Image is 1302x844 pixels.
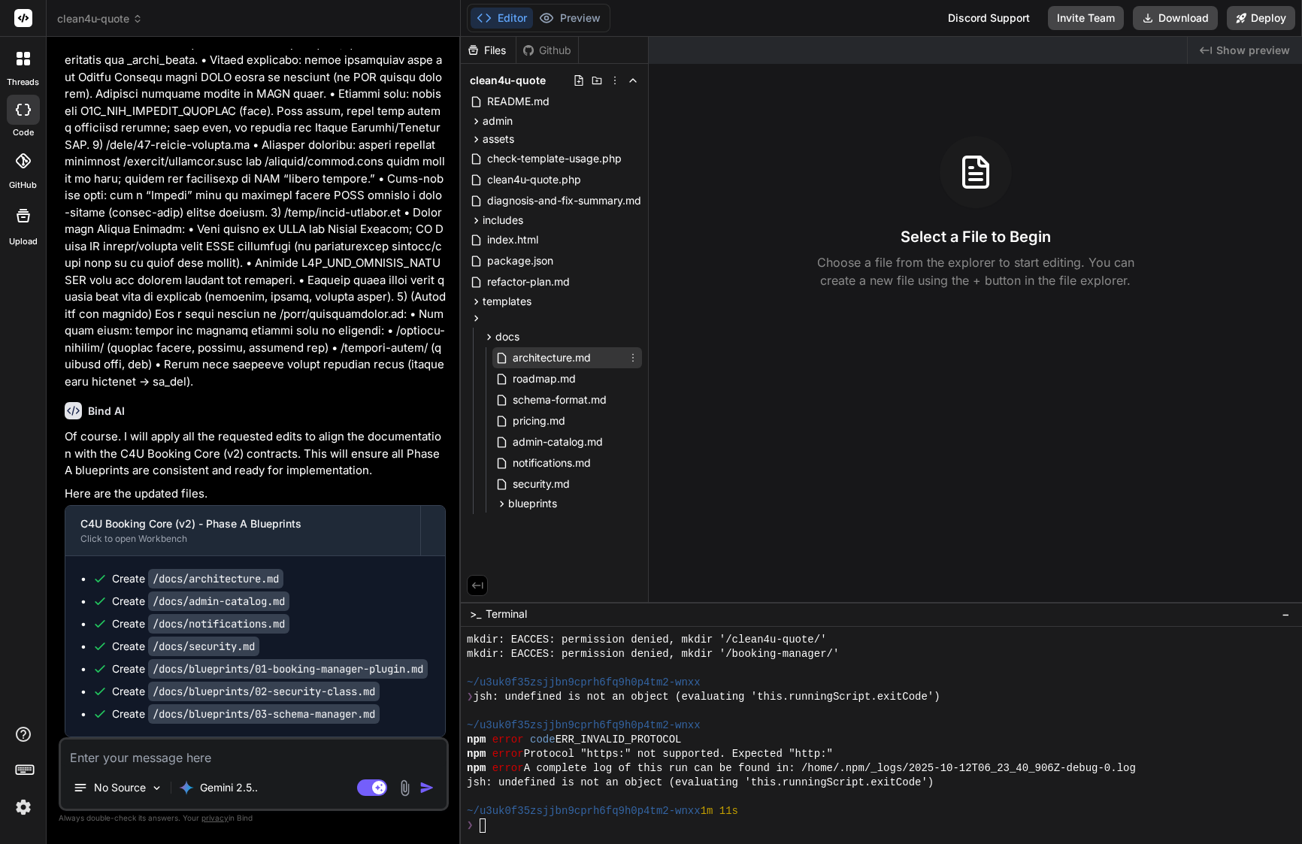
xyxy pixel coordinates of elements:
[1227,6,1295,30] button: Deploy
[112,571,283,586] div: Create
[511,454,592,472] span: notifications.md
[483,132,514,147] span: assets
[461,43,516,58] div: Files
[467,776,934,790] span: jsh: undefined is not an object (evaluating 'this.runningScript.exitCode')
[1279,602,1293,626] button: −
[112,684,380,699] div: Create
[112,594,289,609] div: Create
[486,252,555,270] span: package.json
[524,747,833,761] span: Protocol "https:" not supported. Expected "http:"
[9,235,38,248] label: Upload
[511,433,604,451] span: admin-catalog.md
[556,733,682,747] span: ERR_INVALID_PROTOCOL
[533,8,607,29] button: Preview
[201,813,229,822] span: privacy
[148,704,380,724] code: /docs/blueprints/03-schema-manager.md
[492,761,524,776] span: error
[511,370,577,388] span: roadmap.md
[807,253,1144,289] p: Choose a file from the explorer to start editing. You can create a new file using the + button in...
[701,804,738,818] span: 1m 11s
[486,171,583,189] span: clean4u-quote.php
[524,761,1136,776] span: A complete log of this run can be found in: /home/.npm/_logs/2025-10-12T06_23_40_906Z-debug-0.log
[467,804,701,818] span: ~/u3uk0f35zsjjbn9cprh6fq9h0p4tm2-wnxx
[483,213,523,228] span: includes
[80,533,405,545] div: Click to open Workbench
[467,690,473,704] span: ❯
[511,349,592,367] span: architecture.md
[511,412,567,430] span: pricing.md
[150,782,163,794] img: Pick Models
[1133,6,1218,30] button: Download
[65,486,446,503] p: Here are the updated files.
[65,428,446,479] p: Of course. I will apply all the requested edits to align the documentation with the C4U Booking C...
[939,6,1039,30] div: Discord Support
[88,404,125,419] h6: Bind AI
[486,192,643,210] span: diagnosis-and-fix-summary.md
[486,92,551,110] span: README.md
[467,676,701,690] span: ~/u3uk0f35zsjjbn9cprh6fq9h0p4tm2-wnxx
[511,475,571,493] span: security.md
[112,616,289,631] div: Create
[112,639,259,654] div: Create
[486,231,540,249] span: index.html
[148,637,259,656] code: /docs/security.md
[80,516,405,531] div: C4U Booking Core (v2) - Phase A Blueprints
[901,226,1051,247] h3: Select a File to Begin
[179,780,194,795] img: Gemini 2.5 Pro
[474,690,940,704] span: jsh: undefined is not an object (evaluating 'this.runningScript.exitCode')
[467,633,826,647] span: mkdir: EACCES: permission denied, mkdir '/clean4u-quote/'
[7,76,39,89] label: threads
[467,818,473,833] span: ❯
[467,647,839,661] span: mkdir: EACCES: permission denied, mkdir '/booking-manager/'
[9,179,37,192] label: GitHub
[148,659,428,679] code: /docs/blueprints/01-booking-manager-plugin.md
[57,11,143,26] span: clean4u-quote
[59,811,449,825] p: Always double-check its answers. Your in Bind
[492,747,524,761] span: error
[486,607,527,622] span: Terminal
[508,496,557,511] span: blueprints
[483,294,531,309] span: templates
[200,780,258,795] p: Gemini 2.5..
[11,794,36,820] img: settings
[1048,6,1124,30] button: Invite Team
[470,607,481,622] span: >_
[65,506,420,555] button: C4U Booking Core (v2) - Phase A BlueprintsClick to open Workbench
[492,733,524,747] span: error
[148,682,380,701] code: /docs/blueprints/02-security-class.md
[511,391,608,409] span: schema-format.md
[148,591,289,611] code: /docs/admin-catalog.md
[471,8,533,29] button: Editor
[13,126,34,139] label: code
[148,614,289,634] code: /docs/notifications.md
[467,733,486,747] span: npm
[495,329,519,344] span: docs
[112,706,380,721] div: Create
[486,273,571,291] span: refactor-plan.md
[148,569,283,588] code: /docs/architecture.md
[467,718,701,733] span: ~/u3uk0f35zsjjbn9cprh6fq9h0p4tm2-wnxx
[483,113,513,129] span: admin
[486,150,623,168] span: check-template-usage.php
[467,747,486,761] span: npm
[1282,607,1290,622] span: −
[530,733,556,747] span: code
[94,780,146,795] p: No Source
[419,780,435,795] img: icon
[467,761,486,776] span: npm
[396,779,413,797] img: attachment
[516,43,578,58] div: Github
[112,661,428,676] div: Create
[470,73,546,88] span: clean4u-quote
[1216,43,1290,58] span: Show preview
